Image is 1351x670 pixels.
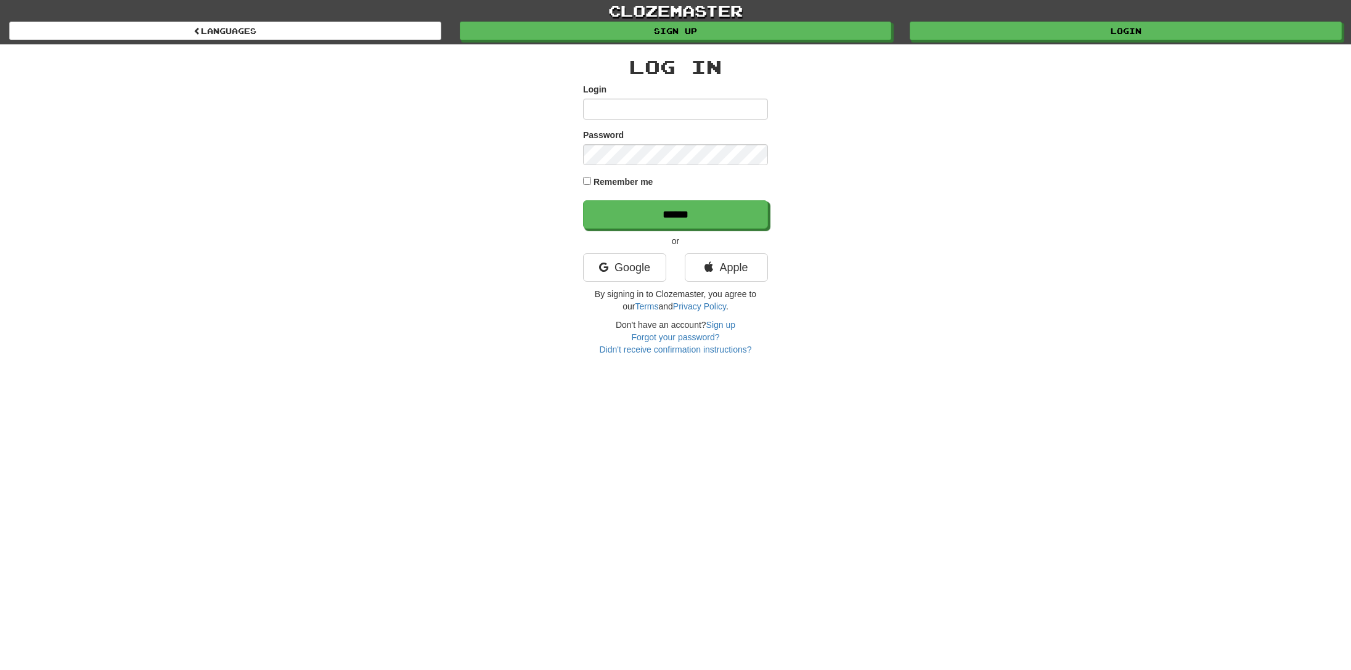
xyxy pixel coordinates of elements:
[460,22,892,40] a: Sign up
[910,22,1342,40] a: Login
[599,345,751,354] a: Didn't receive confirmation instructions?
[583,319,768,356] div: Don't have an account?
[685,253,768,282] a: Apple
[583,253,666,282] a: Google
[9,22,441,40] a: Languages
[594,176,653,188] label: Remember me
[706,320,735,330] a: Sign up
[583,83,606,96] label: Login
[583,288,768,313] p: By signing in to Clozemaster, you agree to our and .
[631,332,719,342] a: Forgot your password?
[583,235,768,247] p: or
[583,57,768,77] h2: Log In
[635,301,658,311] a: Terms
[673,301,726,311] a: Privacy Policy
[583,129,624,141] label: Password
